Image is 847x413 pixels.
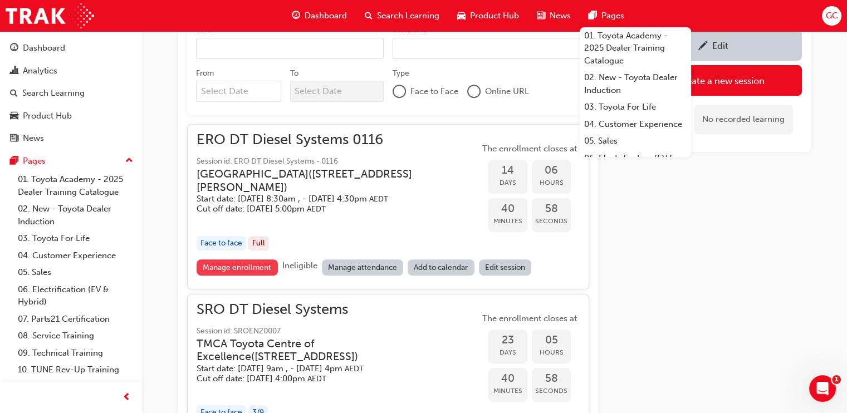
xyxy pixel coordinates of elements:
span: 23 [488,334,527,347]
a: News [4,128,138,149]
a: 09. Technical Training [13,345,138,362]
a: Product Hub [4,106,138,126]
span: news-icon [537,9,545,23]
a: Search Learning [4,83,138,104]
span: pages-icon [10,156,18,166]
span: Product Hub [470,9,519,22]
a: guage-iconDashboard [283,4,356,27]
a: 03. Toyota For Life [580,99,691,116]
span: Ineligible [282,260,317,271]
span: 58 [532,372,571,385]
a: 06. Electrification (EV & Hybrid) [580,150,691,179]
span: Minutes [488,215,527,228]
span: Australian Eastern Daylight Time AEDT [307,204,326,214]
div: Edit [712,40,728,51]
span: 14 [488,164,527,177]
span: 1 [832,375,841,384]
input: Session Id [393,38,580,59]
h5: Start date: [DATE] 9am , - [DATE] 4pm [197,363,462,374]
h5: Cut off date: [DATE] 4:00pm [197,373,462,384]
a: 04. Customer Experience [580,116,691,133]
a: All Pages [13,378,138,396]
span: ERO DT Diesel Systems 0116 [197,134,479,146]
a: 02. New - Toyota Dealer Induction [13,200,138,230]
a: 10. TUNE Rev-Up Training [13,361,138,378]
a: 02. New - Toyota Dealer Induction [580,69,691,99]
span: 58 [532,203,571,215]
span: Hours [532,346,571,359]
span: News [550,9,571,22]
span: pages-icon [589,9,597,23]
h5: Start date: [DATE] 8:30am , - [DATE] 4:30pm [197,194,462,204]
button: ERO DT Diesel Systems 0116Session id: ERO DT Diesel Systems - 0116[GEOGRAPHIC_DATA]([STREET_ADDRE... [197,134,580,280]
div: Pages [23,155,46,168]
span: Australian Eastern Daylight Time AEDT [369,194,388,204]
span: 40 [488,203,527,215]
div: Dashboard [23,42,65,55]
span: Dashboard [305,9,347,22]
span: Australian Eastern Daylight Time AEDT [307,374,326,383]
span: guage-icon [10,43,18,53]
div: Product Hub [23,110,72,122]
span: search-icon [10,88,18,99]
span: car-icon [10,111,18,121]
button: Pages [4,151,138,171]
a: 05. Sales [580,132,691,150]
div: To [290,68,298,79]
a: 05. Sales [13,264,138,281]
span: The enrollment closes at [479,142,580,155]
a: 04. Customer Experience [13,247,138,264]
div: Create a new session [677,75,765,86]
span: news-icon [10,134,18,144]
h5: Cut off date: [DATE] 5:00pm [197,204,462,214]
input: Title [196,38,384,59]
a: 06. Electrification (EV & Hybrid) [13,281,138,311]
a: 08. Service Training [13,327,138,345]
a: Manage enrollment [197,259,278,276]
span: Seconds [532,385,571,397]
span: Days [488,176,527,189]
span: 05 [532,334,571,347]
iframe: Intercom live chat [809,375,836,402]
span: Pages [601,9,624,22]
a: news-iconNews [528,4,580,27]
a: pages-iconPages [580,4,633,27]
span: Days [488,346,527,359]
span: Minutes [488,385,527,397]
input: To [290,81,384,102]
a: Manage attendance [322,259,404,276]
span: pencil-icon [698,41,708,52]
div: Face to face [197,236,246,251]
div: Search Learning [22,87,85,100]
div: Type [393,68,409,79]
span: The enrollment closes at [479,312,580,325]
div: Full [248,236,269,251]
div: From [196,68,214,79]
input: From [196,81,281,102]
span: up-icon [125,154,133,168]
span: search-icon [365,9,373,23]
span: Hours [532,176,571,189]
a: 07. Parts21 Certification [13,311,138,328]
a: Add to calendar [408,259,474,276]
img: Trak [6,3,94,28]
span: prev-icon [123,391,131,405]
div: News [23,132,44,145]
a: 01. Toyota Academy - 2025 Dealer Training Catalogue [580,27,691,70]
div: No recorded learning [694,105,793,134]
span: Session id: ERO DT Diesel Systems - 0116 [197,155,479,168]
a: search-iconSearch Learning [356,4,448,27]
span: Online URL [485,85,529,98]
h3: TMCA Toyota Centre of Excellence ( [STREET_ADDRESS] ) [197,337,462,363]
span: Australian Eastern Daylight Time AEDT [345,364,364,373]
a: 01. Toyota Academy - 2025 Dealer Training Catalogue [13,171,138,200]
a: Analytics [4,61,138,81]
span: GC [825,9,838,22]
span: guage-icon [292,9,300,23]
span: car-icon [457,9,466,23]
span: Seconds [532,215,571,228]
span: 40 [488,372,527,385]
a: Edit session [479,259,532,276]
